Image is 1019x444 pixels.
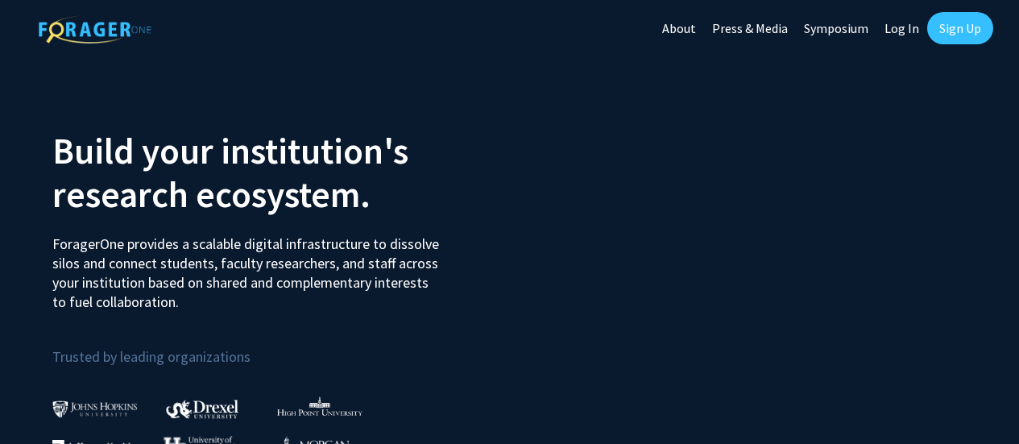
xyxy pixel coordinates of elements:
img: ForagerOne Logo [39,15,151,44]
img: High Point University [277,396,362,416]
img: Johns Hopkins University [52,400,138,417]
h2: Build your institution's research ecosystem. [52,129,498,216]
img: Drexel University [166,400,238,418]
p: Trusted by leading organizations [52,325,498,369]
p: ForagerOne provides a scalable digital infrastructure to dissolve silos and connect students, fac... [52,222,444,312]
a: Sign Up [927,12,993,44]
